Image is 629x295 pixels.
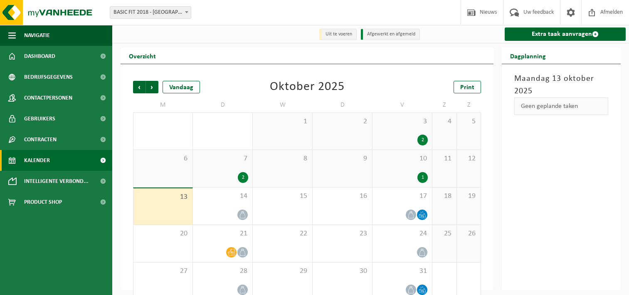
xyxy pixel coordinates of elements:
span: 19 [461,192,477,201]
span: Navigatie [24,25,50,46]
span: 17 [377,192,428,201]
span: 27 [138,267,188,276]
span: 7 [197,154,248,163]
span: 11 [437,154,452,163]
span: 31 [377,267,428,276]
span: 6 [138,154,188,163]
span: 29 [257,267,308,276]
div: Vandaag [163,81,200,93]
a: Print [454,81,481,93]
span: 20 [138,229,188,238]
span: 23 [317,229,368,238]
span: Volgende [146,81,158,93]
span: Intelligente verbond... [24,171,89,192]
span: 2 [317,117,368,126]
div: Geen geplande taken [514,97,608,115]
span: 10 [377,154,428,163]
span: Product Shop [24,192,62,212]
span: 15 [257,192,308,201]
span: 28 [197,267,248,276]
div: 2 [238,172,248,183]
span: BASIC FIT 2018 - GENT [110,6,191,19]
td: W [253,97,313,112]
h3: Maandag 13 oktober 2025 [514,72,608,97]
span: BASIC FIT 2018 - GENT [110,7,191,18]
h2: Dagplanning [502,47,554,64]
span: 1 [257,117,308,126]
span: 8 [257,154,308,163]
span: Contactpersonen [24,87,72,108]
a: Extra taak aanvragen [505,27,626,41]
span: 9 [317,154,368,163]
span: 18 [437,192,452,201]
span: 12 [461,154,477,163]
li: Uit te voeren [319,29,357,40]
span: 3 [377,117,428,126]
span: Bedrijfsgegevens [24,67,73,87]
span: 25 [437,229,452,238]
td: Z [432,97,457,112]
li: Afgewerkt en afgemeld [361,29,420,40]
h2: Overzicht [121,47,164,64]
span: 22 [257,229,308,238]
td: V [372,97,432,112]
span: 30 [317,267,368,276]
td: D [313,97,372,112]
div: 2 [417,135,428,145]
span: Dashboard [24,46,55,67]
span: 24 [377,229,428,238]
span: 4 [437,117,452,126]
span: 26 [461,229,477,238]
span: 21 [197,229,248,238]
span: 5 [461,117,477,126]
td: Z [457,97,481,112]
span: Vorige [133,81,146,93]
span: Kalender [24,150,50,171]
span: Contracten [24,129,57,150]
td: D [193,97,253,112]
span: 13 [138,192,188,202]
span: Gebruikers [24,108,55,129]
span: Print [460,84,474,91]
div: Oktober 2025 [270,81,345,93]
div: 1 [417,172,428,183]
span: 16 [317,192,368,201]
td: M [133,97,193,112]
span: 14 [197,192,248,201]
